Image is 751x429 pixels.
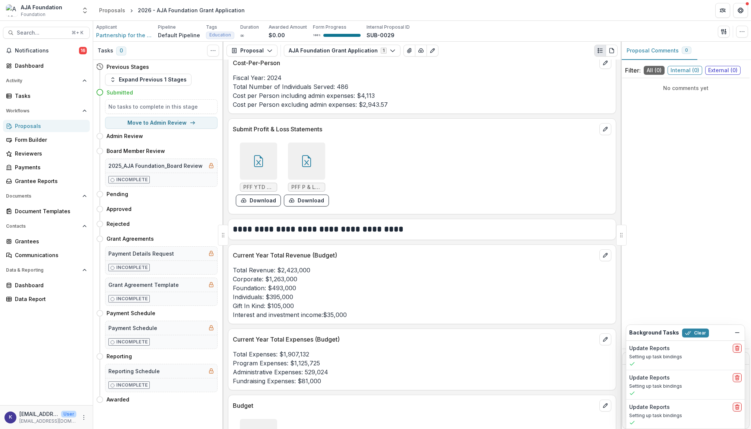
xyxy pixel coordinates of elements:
[233,251,596,260] p: Current Year Total Revenue (Budget)
[105,74,191,86] button: Expand Previous 1 Stages
[427,45,438,57] button: Edit as form
[79,413,88,422] button: More
[116,264,148,271] p: Incomplete
[116,47,126,55] span: 0
[15,237,84,245] div: Grantees
[621,42,697,60] button: Proposal Comments
[116,295,148,302] p: Incomplete
[284,195,329,207] button: download-form-response
[96,24,117,31] p: Applicant
[15,207,84,215] div: Document Templates
[291,184,322,191] span: PFF P & L 2024.xlsx
[21,3,62,11] div: AJA Foundation
[625,84,747,92] p: No comments yet
[17,30,67,36] span: Search...
[15,295,84,303] div: Data Report
[107,63,149,71] h4: Previous Stages
[107,89,133,96] h4: Submitted
[685,48,688,53] span: 0
[644,66,665,75] span: All ( 0 )
[629,404,670,410] h2: Update Reports
[226,45,278,57] button: Proposal
[107,132,143,140] h4: Admin Review
[116,176,148,183] p: Incomplete
[15,251,84,259] div: Communications
[19,410,58,418] p: [EMAIL_ADDRESS][DOMAIN_NAME]
[138,6,245,14] div: 2026 - AJA Foundation Grant Application
[599,249,611,261] button: edit
[599,400,611,412] button: edit
[206,24,217,31] p: Tags
[599,333,611,345] button: edit
[236,143,281,207] div: PFF YTD P & L 2025.xlsxdownload-form-response
[715,3,730,18] button: Partners
[107,352,132,360] h4: Reporting
[96,31,152,39] a: Partnership for the Future
[3,90,90,102] a: Tasks
[313,24,346,31] p: Form Progress
[3,134,90,146] a: Form Builder
[96,5,128,16] a: Proposals
[15,92,84,100] div: Tasks
[3,120,90,132] a: Proposals
[6,268,79,273] span: Data & Reporting
[116,339,148,345] p: Incomplete
[367,24,410,31] p: Internal Proposal ID
[105,117,218,129] button: Move to Admin Review
[629,330,679,336] h2: Background Tasks
[3,161,90,173] a: Payments
[15,150,84,157] div: Reviewers
[96,5,248,16] nav: breadcrumb
[733,328,742,337] button: Dismiss
[3,75,90,87] button: Open Activity
[80,3,90,18] button: Open entity switcher
[21,11,45,18] span: Foundation
[19,418,76,425] p: [EMAIL_ADDRESS][DOMAIN_NAME]
[107,147,165,155] h4: Board Member Review
[284,143,329,207] div: PFF P & L 2024.xlsxdownload-form-response
[6,193,79,199] span: Documents
[3,60,90,72] a: Dashboard
[107,205,131,213] h4: Approved
[15,136,84,144] div: Form Builder
[6,4,18,16] img: AJA Foundation
[705,66,741,75] span: External ( 0 )
[9,415,12,420] div: kjarrett@ajafoundation.org
[240,31,244,39] p: ∞
[606,45,618,57] button: PDF view
[3,235,90,247] a: Grantees
[15,62,84,70] div: Dashboard
[233,73,611,109] p: Fiscal Year: 2024 Total Number of Individuals Served: 486 Cost per Person including admin expense...
[233,401,596,410] p: Budget
[3,249,90,261] a: Communications
[629,375,670,381] h2: Update Reports
[625,66,641,75] p: Filter:
[3,27,90,39] button: Search...
[367,31,394,39] p: SUB-0029
[107,235,154,243] h4: Grant Agreements
[15,122,84,130] div: Proposals
[6,224,79,229] span: Contacts
[3,105,90,117] button: Open Workflows
[599,123,611,135] button: edit
[594,45,606,57] button: Plaintext view
[403,45,415,57] button: View Attached Files
[3,190,90,202] button: Open Documents
[98,48,113,54] h3: Tasks
[107,220,130,228] h4: Rejected
[269,31,285,39] p: $0.00
[733,373,742,382] button: delete
[108,250,174,257] h5: Payment Details Request
[209,32,231,38] span: Education
[629,383,742,390] p: Setting up task bindings
[243,184,274,191] span: PFF YTD P & L 2025.xlsx
[15,48,79,54] span: Notifications
[158,31,200,39] p: Default Pipeline
[668,66,702,75] span: Internal ( 0 )
[233,266,611,319] p: Total Revenue: $2,423,000 Corporate: $1,263,000 Foundation: $493,000 Individuals: $395,000 Gift I...
[108,281,179,289] h5: Grant Agreement Template
[733,344,742,353] button: delete
[3,147,90,160] a: Reviewers
[3,205,90,217] a: Document Templates
[3,175,90,187] a: Grantee Reports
